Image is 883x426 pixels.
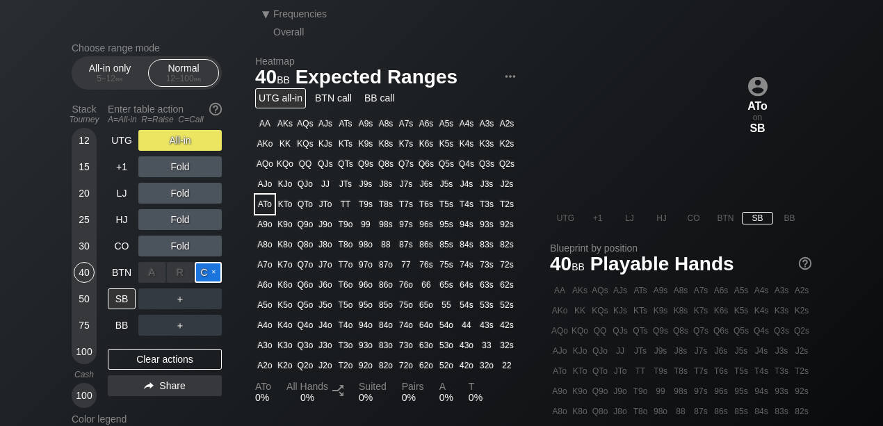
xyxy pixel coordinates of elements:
[144,382,154,390] img: share.864f2f62.svg
[376,154,396,174] div: Q8s
[497,215,517,234] div: 92s
[570,321,590,341] div: KQo
[108,349,222,370] div: Clear actions
[550,252,811,275] h1: Playable Hands
[437,154,456,174] div: Q5s
[108,262,136,283] div: BTN
[550,361,569,381] div: ATo
[356,275,375,295] div: 96o
[295,215,315,234] div: Q9o
[457,295,476,315] div: 54s
[570,361,590,381] div: KTo
[437,316,456,335] div: 54o
[752,341,771,361] div: J4s
[731,281,751,300] div: A5s
[742,212,773,224] div: SB
[361,88,398,108] div: BB call
[295,356,315,375] div: Q2o
[772,301,791,320] div: K3s
[497,356,517,375] div: 22
[316,174,335,194] div: JJ
[255,195,275,214] div: ATo
[416,255,436,275] div: 76s
[273,8,327,19] span: Frequencies
[275,295,295,315] div: K5o
[356,215,375,234] div: 99
[295,195,315,214] div: QTo
[295,275,315,295] div: Q6o
[108,236,136,256] div: CO
[255,56,517,67] h2: Heatmap
[671,301,690,320] div: K8s
[336,316,355,335] div: T4o
[275,134,295,154] div: KK
[255,174,275,194] div: AJo
[376,316,396,335] div: 84o
[255,336,275,355] div: A3o
[275,235,295,254] div: K8o
[752,321,771,341] div: Q4s
[646,212,677,224] div: HJ
[356,336,375,355] div: 93o
[477,215,496,234] div: 93s
[316,195,335,214] div: JTo
[295,336,315,355] div: Q3o
[275,195,295,214] div: KTo
[273,26,316,38] div: Overall
[457,215,476,234] div: 94s
[74,315,95,336] div: 75
[678,212,709,224] div: CO
[582,212,613,224] div: +1
[416,154,436,174] div: Q6s
[651,341,670,361] div: J9s
[396,114,416,133] div: A7s
[81,74,139,83] div: 5 – 12
[742,99,773,112] div: ATo
[316,134,335,154] div: KJs
[416,114,436,133] div: A6s
[396,154,416,174] div: Q7s
[437,174,456,194] div: J5s
[336,174,355,194] div: JTs
[396,356,416,375] div: 72o
[671,341,690,361] div: J8s
[356,114,375,133] div: A9s
[208,268,216,275] span: ✕
[477,356,496,375] div: 32o
[138,130,222,151] div: All-in
[138,288,222,309] div: ＋
[336,114,355,133] div: ATs
[275,275,295,295] div: K6o
[797,256,813,271] img: help.32db89a4.svg
[497,174,517,194] div: J2s
[356,195,375,214] div: T9s
[295,174,315,194] div: QJo
[752,281,771,300] div: A4s
[416,356,436,375] div: 62o
[138,262,165,283] div: A
[590,281,610,300] div: AQs
[691,321,711,341] div: Q7s
[257,6,275,22] div: ▾
[477,114,496,133] div: A3s
[336,134,355,154] div: KTs
[316,356,335,375] div: J2o
[610,361,630,381] div: JTo
[671,281,690,300] div: A8s
[711,281,731,300] div: A6s
[332,385,343,396] img: Split arrow icon
[772,321,791,341] div: Q3s
[691,281,711,300] div: A7s
[396,316,416,335] div: 74o
[74,262,95,283] div: 40
[772,341,791,361] div: J3s
[396,295,416,315] div: 75o
[590,341,610,361] div: QJo
[437,336,456,355] div: 53o
[437,275,456,295] div: 65s
[437,255,456,275] div: 75s
[710,212,741,224] div: BTN
[610,301,630,320] div: KJs
[108,130,136,151] div: UTG
[477,235,496,254] div: 83s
